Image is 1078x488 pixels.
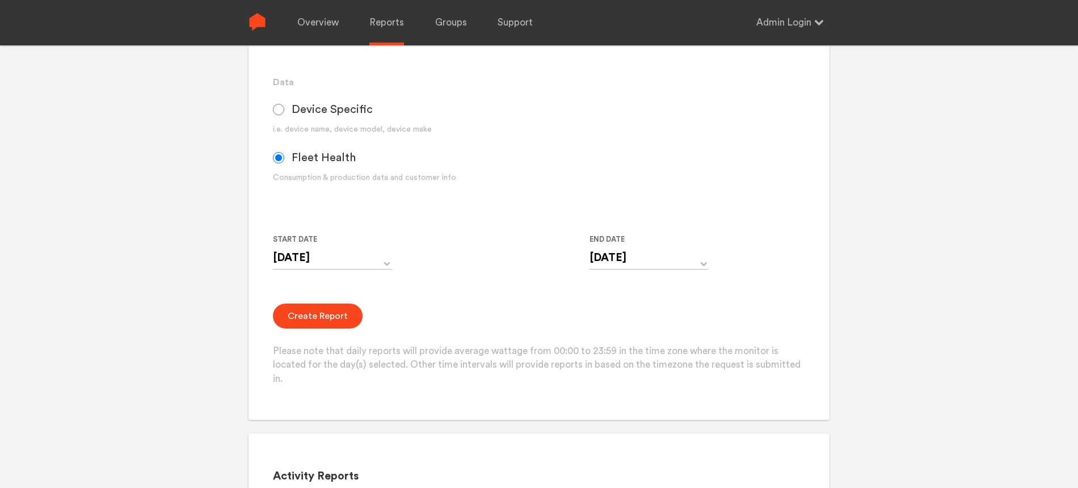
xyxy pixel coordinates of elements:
[292,151,356,165] span: Fleet Health
[273,469,806,483] h2: Activity Reports
[273,152,284,163] input: Fleet Health
[273,75,806,89] h3: Data
[273,233,383,246] label: Start Date
[292,103,373,116] span: Device Specific
[589,233,700,246] label: End Date
[273,304,363,329] button: Create Report
[273,104,284,115] input: Device Specific
[273,344,806,386] p: Please note that daily reports will provide average wattage from 00:00 to 23:59 in the time zone ...
[273,172,757,184] div: Consumption & production data and customer info
[273,124,757,136] div: i.e. device name, device model, device make
[249,13,266,31] img: Sense Logo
